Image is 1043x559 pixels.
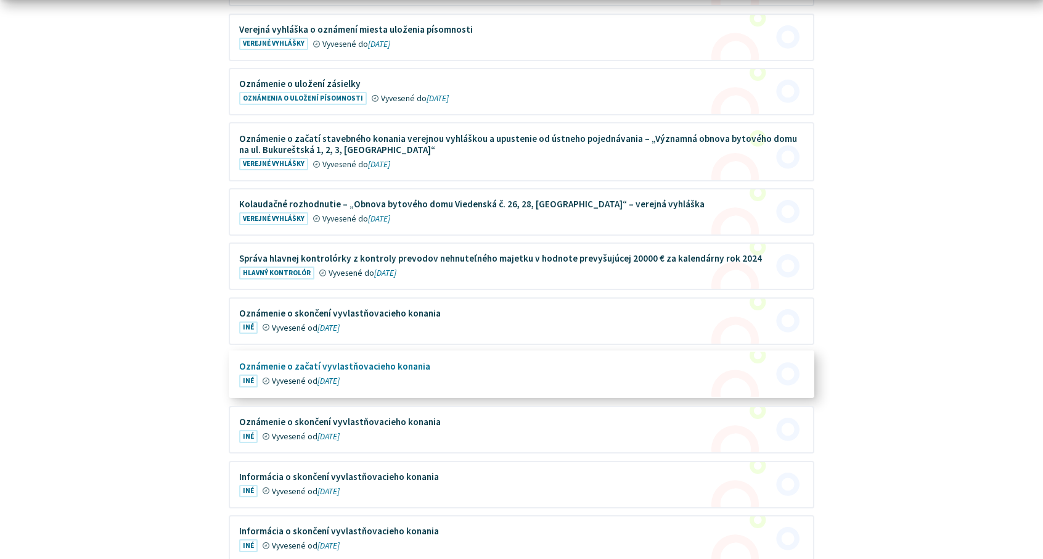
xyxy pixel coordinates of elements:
a: Správa hlavnej kontrolórky z kontroly prevodov nehnuteľného majetku v hodnote prevyšujúcej 20000 ... [230,244,813,289]
a: Oznámenie o uložení zásielky Oznámenia o uložení písomnosti Vyvesené do[DATE] [230,69,813,114]
a: Informácia o skončení vyvlastňovacieho konania Iné Vyvesené od[DATE] [230,462,813,507]
a: Kolaudačné rozhodnutie – „Obnova bytového domu Viedenská č. 26, 28, [GEOGRAPHIC_DATA]“ – verejná ... [230,189,813,234]
a: Oznámenie o skončení vyvlastňovacieho konania Iné Vyvesené od[DATE] [230,407,813,452]
a: Oznámenie o začatí stavebného konania verejnou vyhláškou a upustenie od ústneho pojednávania – „V... [230,123,813,180]
a: Oznámenie o začatí vyvlastňovacieho konania Iné Vyvesené od[DATE] [230,352,813,397]
a: Oznámenie o skončení vyvlastňovacieho konania Iné Vyvesené od[DATE] [230,299,813,344]
a: Verejná vyhláška o oznámení miesta uloženia písomnosti Verejné vyhlášky Vyvesené do[DATE] [230,15,813,60]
